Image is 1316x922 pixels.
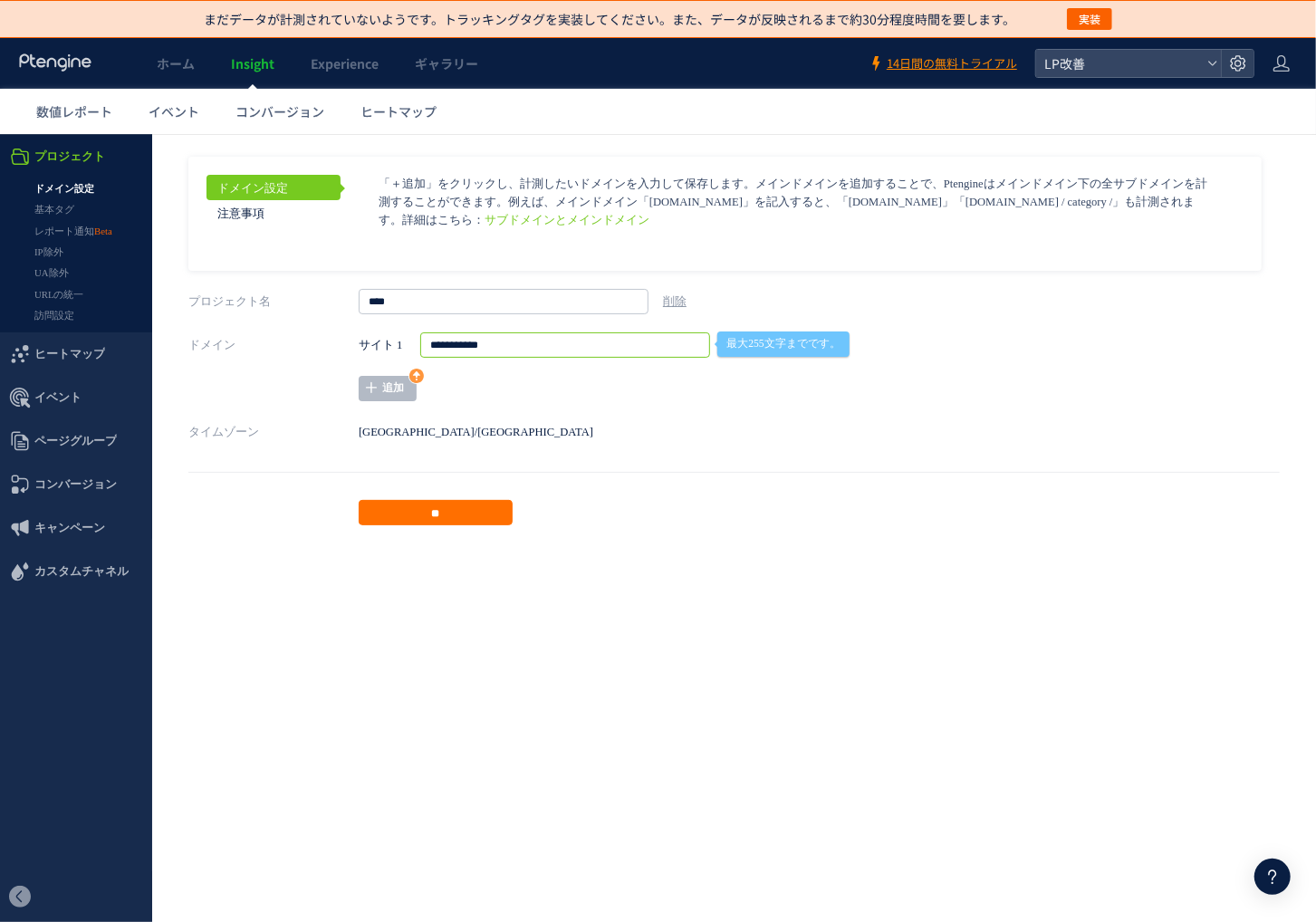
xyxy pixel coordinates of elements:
[235,102,324,120] span: コンバージョン
[311,54,379,72] span: Experience
[188,155,359,180] label: プロジェクト名
[360,102,437,120] span: ヒートマップ
[663,161,687,174] a: 削除
[359,198,402,224] strong: サイト 1
[869,55,1017,72] a: 14日間の無料トライアル
[34,372,105,416] span: キャンペーン
[717,197,849,223] span: 最大255文字までです。
[34,329,117,372] span: コンバージョン
[1079,8,1100,30] span: 実装
[188,285,359,311] label: タイムゾーン
[36,102,112,120] span: 数値レポート
[1067,8,1112,30] button: 実装
[34,285,117,329] span: ページグループ
[34,416,129,459] span: カスタムチャネル
[887,55,1017,72] span: 14日間の無料トライアル
[1039,50,1200,77] span: LP改善
[359,242,417,267] a: 追加
[207,66,341,91] a: 注意事項
[485,80,649,92] a: サブドメインとメインドメイン
[149,102,199,120] span: イベント
[34,1,105,44] span: プロジェクト
[34,198,105,242] span: ヒートマップ
[207,41,341,66] a: ドメイン設定
[188,198,359,224] label: ドメイン
[379,41,1213,95] p: 「＋追加」をクリックし、計測したいドメインを入力して保存します。メインドメインを追加することで、Ptengineはメインドメイン下の全サブドメインを計測することができます。例えば、メインドメイン...
[205,10,1016,28] p: まだデータが計測されていないようです。トラッキングタグを実装してください。また、データが反映されるまで約30分程度時間を要します。
[231,54,274,72] span: Insight
[157,54,195,72] span: ホーム
[34,242,82,285] span: イベント
[415,54,478,72] span: ギャラリー
[359,292,593,304] span: [GEOGRAPHIC_DATA]/[GEOGRAPHIC_DATA]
